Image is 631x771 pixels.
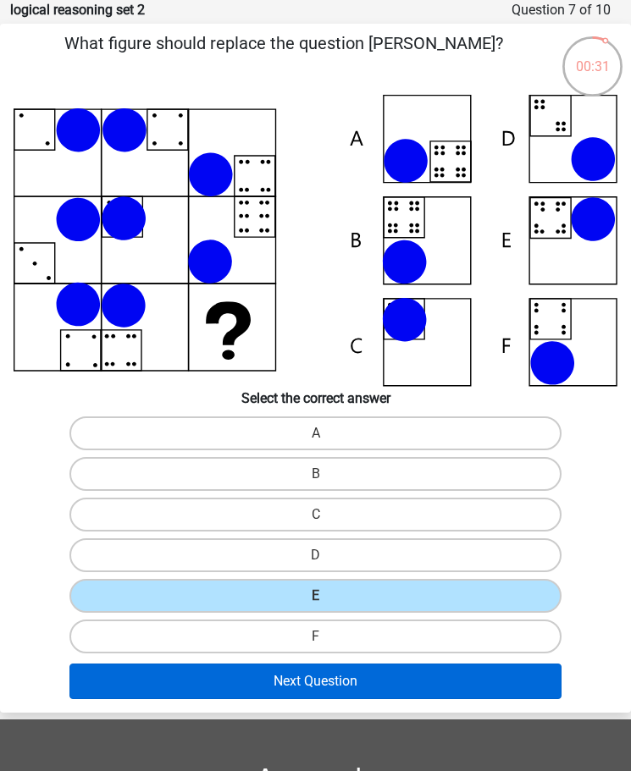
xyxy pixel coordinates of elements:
[69,579,562,613] label: E
[7,387,624,406] h6: Select the correct answer
[69,664,562,699] button: Next Question
[561,35,624,77] div: 00:31
[69,416,562,450] label: A
[69,620,562,653] label: F
[69,498,562,531] label: C
[69,457,562,491] label: B
[10,2,145,18] strong: logical reasoning set 2
[69,538,562,572] label: D
[7,30,561,81] p: What figure should replace the question [PERSON_NAME]?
